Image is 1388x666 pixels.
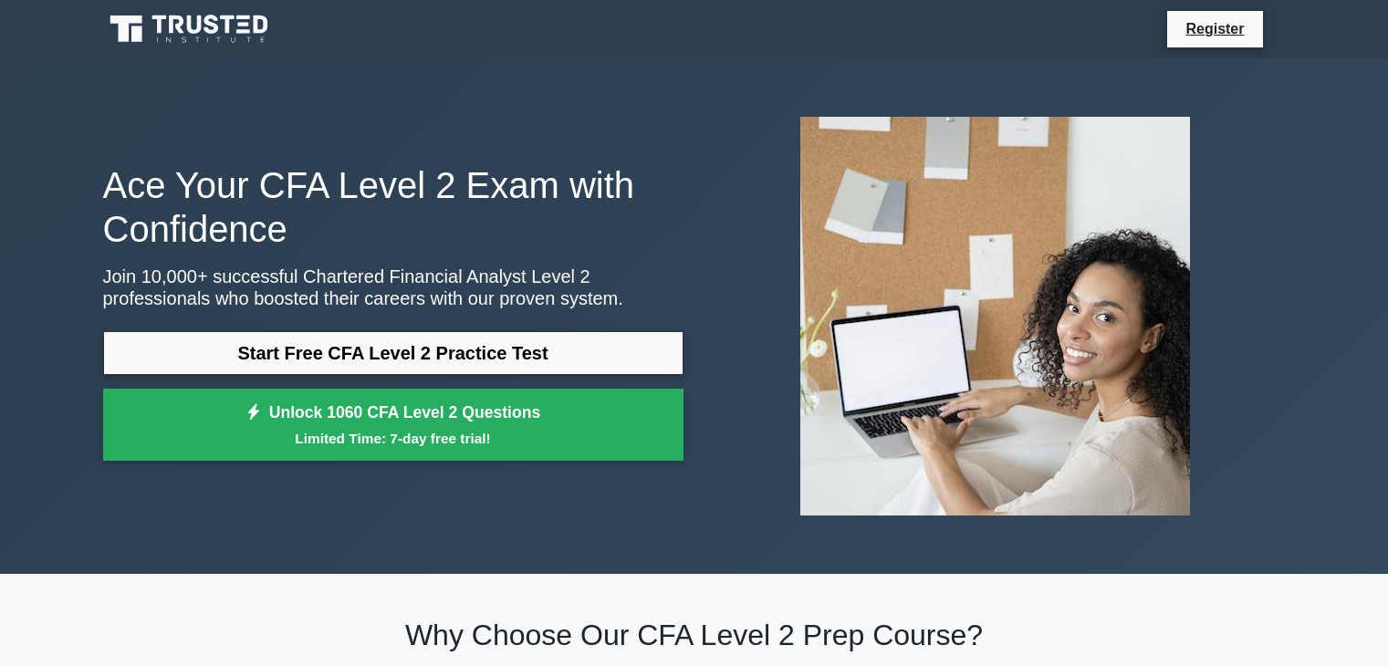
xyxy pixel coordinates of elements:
a: Register [1174,17,1255,40]
a: Unlock 1060 CFA Level 2 QuestionsLimited Time: 7-day free trial! [103,389,684,462]
small: Limited Time: 7-day free trial! [126,428,661,449]
a: Start Free CFA Level 2 Practice Test [103,331,684,375]
h2: Why Choose Our CFA Level 2 Prep Course? [103,618,1286,652]
h1: Ace Your CFA Level 2 Exam with Confidence [103,163,684,251]
p: Join 10,000+ successful Chartered Financial Analyst Level 2 professionals who boosted their caree... [103,265,684,309]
